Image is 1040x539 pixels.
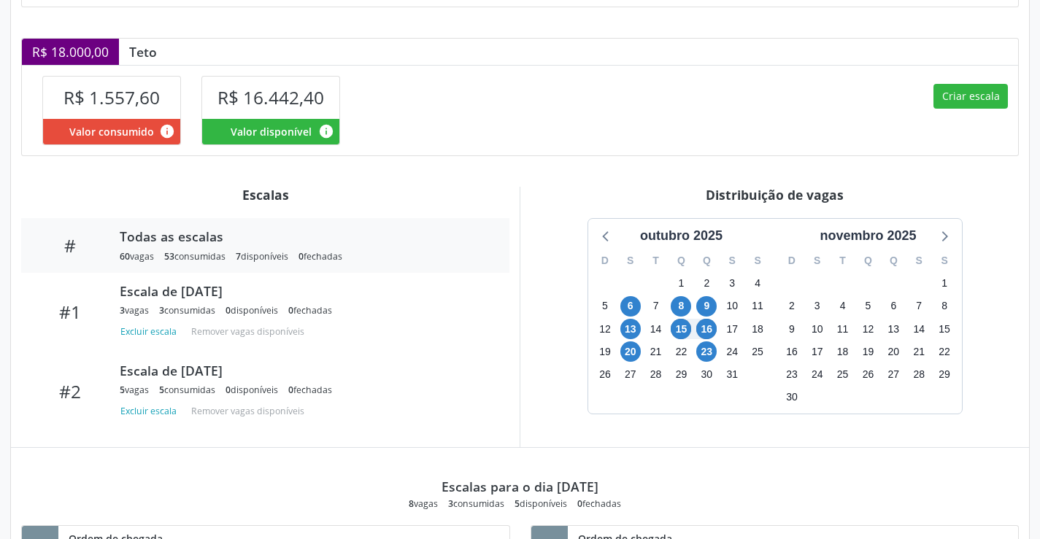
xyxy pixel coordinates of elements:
div: novembro 2025 [814,226,922,246]
span: segunda-feira, 6 de outubro de 2025 [620,296,641,317]
span: sábado, 22 de novembro de 2025 [934,341,955,362]
span: 3 [159,304,164,317]
span: quarta-feira, 15 de outubro de 2025 [671,319,691,339]
span: terça-feira, 21 de outubro de 2025 [646,341,666,362]
div: fechadas [298,250,342,263]
span: domingo, 9 de novembro de 2025 [782,319,802,339]
span: 8 [409,497,414,510]
span: quarta-feira, 8 de outubro de 2025 [671,296,691,317]
span: 0 [577,497,582,510]
span: quarta-feira, 1 de outubro de 2025 [671,274,691,294]
span: sexta-feira, 21 de novembro de 2025 [909,341,929,362]
span: R$ 1.557,60 [63,85,160,109]
span: sexta-feira, 24 de outubro de 2025 [722,341,742,362]
span: quarta-feira, 12 de novembro de 2025 [858,319,878,339]
span: terça-feira, 18 de novembro de 2025 [833,341,853,362]
div: fechadas [288,384,332,396]
span: sexta-feira, 14 de novembro de 2025 [909,319,929,339]
span: 7 [236,250,241,263]
span: segunda-feira, 13 de outubro de 2025 [620,319,641,339]
span: 0 [288,384,293,396]
span: domingo, 26 de outubro de 2025 [595,364,615,384]
span: terça-feira, 14 de outubro de 2025 [646,319,666,339]
div: Escalas [21,187,509,203]
div: disponíveis [236,250,288,263]
span: domingo, 30 de novembro de 2025 [782,387,802,408]
span: quarta-feira, 22 de outubro de 2025 [671,341,691,362]
span: segunda-feira, 27 de outubro de 2025 [620,364,641,384]
div: vagas [120,384,149,396]
div: #2 [31,381,109,402]
div: Q [881,249,906,272]
div: Q [855,249,881,272]
span: 3 [120,304,125,317]
div: consumidas [448,497,504,510]
span: 53 [164,250,174,263]
div: S [906,249,932,272]
span: sábado, 25 de outubro de 2025 [747,341,768,362]
span: segunda-feira, 17 de novembro de 2025 [807,341,828,362]
span: quinta-feira, 30 de outubro de 2025 [696,364,717,384]
div: # [31,235,109,256]
div: vagas [120,304,149,317]
i: Valor disponível para agendamentos feitos para este serviço [318,123,334,139]
span: 5 [515,497,520,510]
span: quarta-feira, 26 de novembro de 2025 [858,364,878,384]
span: domingo, 23 de novembro de 2025 [782,364,802,384]
span: sábado, 29 de novembro de 2025 [934,364,955,384]
div: T [643,249,669,272]
button: Excluir escala [120,322,182,341]
span: 0 [226,304,231,317]
div: consumidas [164,250,226,263]
span: terça-feira, 28 de outubro de 2025 [646,364,666,384]
span: domingo, 2 de novembro de 2025 [782,296,802,317]
span: segunda-feira, 3 de novembro de 2025 [807,296,828,317]
span: quinta-feira, 9 de outubro de 2025 [696,296,717,317]
i: Valor consumido por agendamentos feitos para este serviço [159,123,175,139]
span: quarta-feira, 29 de outubro de 2025 [671,364,691,384]
span: domingo, 16 de novembro de 2025 [782,341,802,362]
span: terça-feira, 25 de novembro de 2025 [833,364,853,384]
span: Valor disponível [231,124,312,139]
span: sexta-feira, 17 de outubro de 2025 [722,319,742,339]
div: consumidas [159,304,215,317]
div: Q [694,249,720,272]
span: terça-feira, 7 de outubro de 2025 [646,296,666,317]
span: sexta-feira, 7 de novembro de 2025 [909,296,929,317]
span: 5 [120,384,125,396]
div: disponíveis [226,304,278,317]
span: 5 [159,384,164,396]
div: disponíveis [515,497,567,510]
span: quinta-feira, 27 de novembro de 2025 [883,364,904,384]
span: segunda-feira, 24 de novembro de 2025 [807,364,828,384]
div: Escalas para o dia [DATE] [442,478,598,495]
div: Teto [119,44,167,60]
span: sábado, 11 de outubro de 2025 [747,296,768,317]
span: 0 [288,304,293,317]
span: 60 [120,250,130,263]
div: vagas [409,497,438,510]
div: disponíveis [226,384,278,396]
div: #1 [31,301,109,322]
div: S [804,249,830,272]
button: Excluir escala [120,401,182,421]
span: sábado, 18 de outubro de 2025 [747,319,768,339]
span: quinta-feira, 20 de novembro de 2025 [883,341,904,362]
span: quinta-feira, 23 de outubro de 2025 [696,341,717,362]
span: quinta-feira, 6 de novembro de 2025 [883,296,904,317]
span: domingo, 5 de outubro de 2025 [595,296,615,317]
span: sábado, 4 de outubro de 2025 [747,274,768,294]
span: quinta-feira, 16 de outubro de 2025 [696,319,717,339]
span: sexta-feira, 28 de novembro de 2025 [909,364,929,384]
div: D [593,249,618,272]
div: Q [669,249,694,272]
div: D [779,249,805,272]
span: segunda-feira, 10 de novembro de 2025 [807,319,828,339]
span: quinta-feira, 2 de outubro de 2025 [696,274,717,294]
button: Criar escala [933,84,1008,109]
span: domingo, 19 de outubro de 2025 [595,341,615,362]
div: Escala de [DATE] [120,283,489,299]
div: S [932,249,958,272]
div: Todas as escalas [120,228,489,244]
div: vagas [120,250,154,263]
